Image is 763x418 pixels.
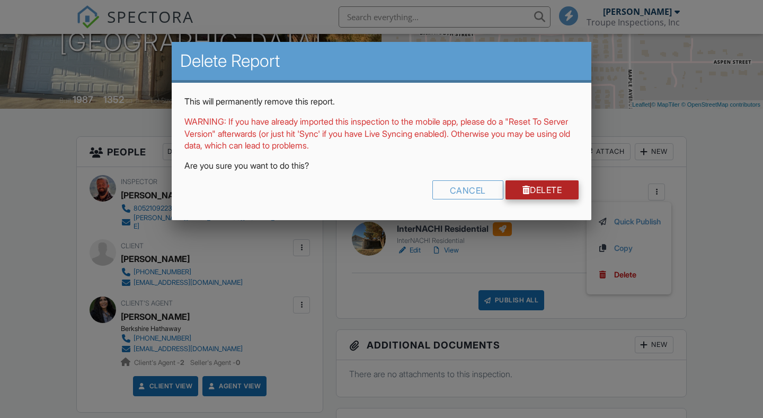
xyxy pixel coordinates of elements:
[180,50,583,72] h2: Delete Report
[432,180,503,199] div: Cancel
[184,116,579,151] p: WARNING: If you have already imported this inspection to the mobile app, please do a "Reset To Se...
[505,180,579,199] a: Delete
[184,160,579,171] p: Are you sure you want to do this?
[184,95,579,107] p: This will permanently remove this report.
